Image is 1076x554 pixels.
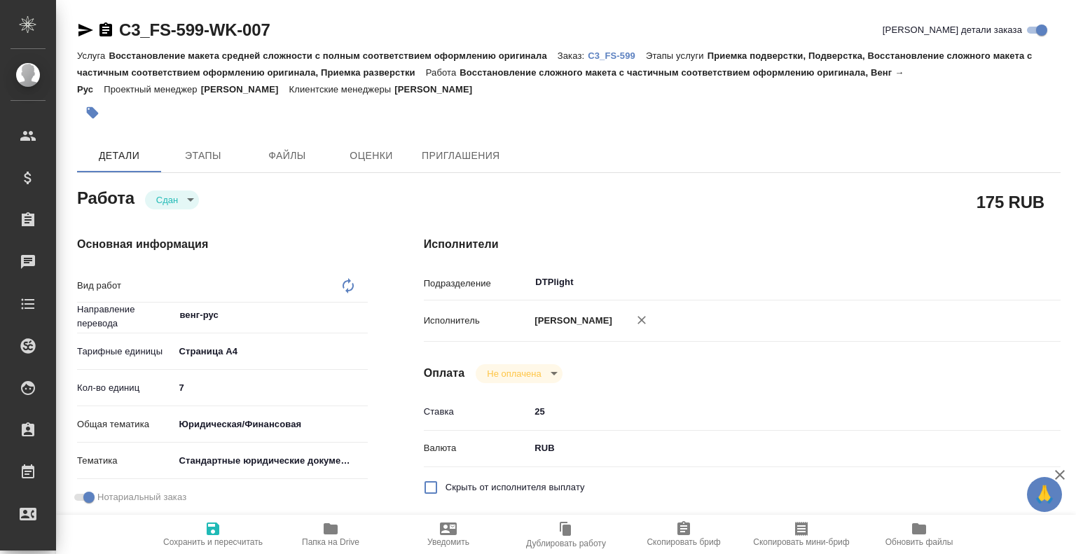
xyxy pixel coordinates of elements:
button: Open [360,314,363,317]
p: [PERSON_NAME] [394,84,483,95]
div: RUB [530,436,1007,460]
h2: 175 RUB [977,190,1044,214]
div: Юридическая/Финансовая [174,413,368,436]
span: Папка на Drive [302,537,359,547]
h4: Исполнители [424,236,1061,253]
p: [PERSON_NAME] [201,84,289,95]
input: ✎ Введи что-нибудь [174,378,368,398]
p: Тематика [77,454,174,468]
p: [PERSON_NAME] [530,314,612,328]
button: Скопировать мини-бриф [743,515,860,554]
span: Дублировать работу [526,539,606,548]
div: Сдан [145,191,199,209]
p: Ставка [424,405,530,419]
button: Open [1000,281,1002,284]
button: Не оплачена [483,368,545,380]
button: Обновить файлы [860,515,978,554]
p: Вид работ [77,279,174,293]
span: Приглашения [422,147,500,165]
p: Проектный менеджер [104,84,200,95]
button: Удалить исполнителя [626,305,657,335]
button: Сдан [152,194,182,206]
span: Скрыть от исполнителя выплату [446,480,585,494]
p: Подразделение [424,277,530,291]
p: Исполнитель [424,314,530,328]
p: Направление перевода [77,303,174,331]
span: 🙏 [1033,480,1056,509]
p: Восстановление макета средней сложности с полным соответствием оформлению оригинала [109,50,557,61]
button: Сохранить и пересчитать [154,515,272,554]
div: Стандартные юридические документы, договоры, уставы [174,449,368,473]
a: C3_FS-599-WK-007 [119,20,270,39]
span: Оценки [338,147,405,165]
p: Этапы услуги [646,50,708,61]
button: Дублировать работу [507,515,625,554]
p: Восстановление сложного макета с частичным соответствием оформлению оригинала, Венг → Рус [77,67,904,95]
div: Страница А4 [174,340,368,363]
input: ✎ Введи что-нибудь [530,401,1007,422]
p: C3_FS-599 [588,50,646,61]
span: Скопировать мини-бриф [753,537,849,547]
div: Сдан [476,364,562,383]
a: C3_FS-599 [588,49,646,61]
p: Услуга [77,50,109,61]
span: Сохранить и пересчитать [163,537,263,547]
span: Файлы [254,147,321,165]
button: Уведомить [389,515,507,554]
button: Скопировать бриф [625,515,743,554]
h2: Работа [77,184,134,209]
p: Общая тематика [77,417,174,431]
span: Скопировать бриф [647,537,720,547]
p: Клиентские менеджеры [289,84,395,95]
h4: Оплата [424,365,465,382]
span: Детали [85,147,153,165]
p: Кол-во единиц [77,381,174,395]
button: Папка на Drive [272,515,389,554]
button: 🙏 [1027,477,1062,512]
span: Уведомить [427,537,469,547]
p: Работа [426,67,460,78]
span: Нотариальный заказ [97,490,186,504]
button: Скопировать ссылку для ЯМессенджера [77,22,94,39]
p: Тарифные единицы [77,345,174,359]
span: Этапы [170,147,237,165]
p: Валюта [424,441,530,455]
h4: Основная информация [77,236,368,253]
button: Добавить тэг [77,97,108,128]
span: [PERSON_NAME] детали заказа [883,23,1022,37]
p: Заказ: [558,50,588,61]
button: Скопировать ссылку [97,22,114,39]
span: Обновить файлы [885,537,953,547]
